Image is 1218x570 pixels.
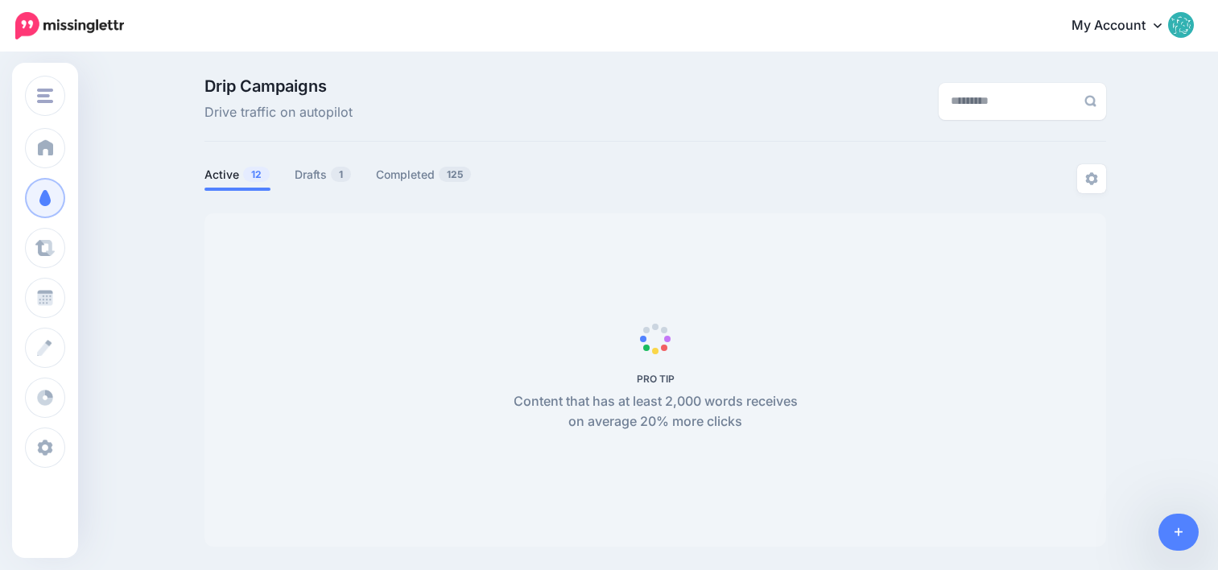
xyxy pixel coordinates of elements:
[439,167,471,182] span: 125
[1084,95,1096,107] img: search-grey-6.png
[204,165,270,184] a: Active12
[37,89,53,103] img: menu.png
[331,167,351,182] span: 1
[295,165,352,184] a: Drafts1
[505,373,807,385] h5: PRO TIP
[376,165,472,184] a: Completed125
[1055,6,1194,46] a: My Account
[204,102,353,123] span: Drive traffic on autopilot
[243,167,270,182] span: 12
[505,391,807,433] p: Content that has at least 2,000 words receives on average 20% more clicks
[15,12,124,39] img: Missinglettr
[204,78,353,94] span: Drip Campaigns
[1085,172,1098,185] img: settings-grey.png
